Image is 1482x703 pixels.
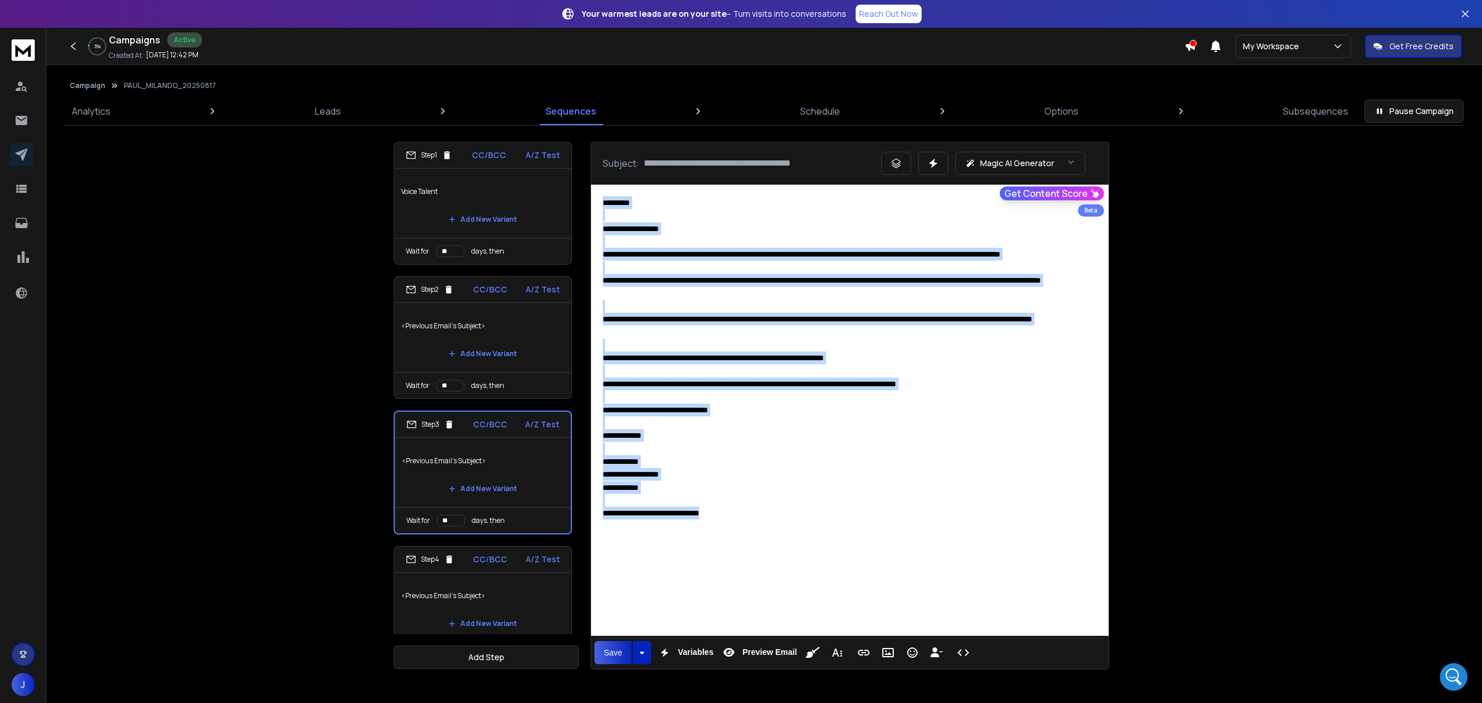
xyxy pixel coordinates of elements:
button: Insert Link (⌘K) [853,641,875,664]
a: Analytics [65,97,118,125]
p: Options [1044,104,1079,118]
button: Clean HTML [802,641,824,664]
button: Emoji picker [18,379,27,389]
a: Schedule [793,97,847,125]
div: joined the conversation [50,188,197,199]
button: Magic AI Generator [955,152,1085,175]
button: More Text [826,641,848,664]
button: Upload attachment [55,379,64,389]
img: logo [12,39,35,61]
button: Add New Variant [439,612,526,635]
p: <Previous Email's Subject> [402,445,564,477]
button: Get Free Credits [1365,35,1462,58]
h1: Campaigns [109,33,160,47]
li: Step1CC/BCCA/Z TestVoice TalentAdd New VariantWait fordays, then [394,142,572,265]
p: Leads [315,104,341,118]
p: 3 % [94,43,101,50]
button: Add New Variant [439,477,526,500]
button: Home [181,5,203,27]
p: Voice Talent [401,175,564,208]
button: Get Content Score [1000,186,1104,200]
div: Jonathon says… [9,287,222,378]
p: A/Z Test [525,419,559,430]
li: Step4CC/BCCA/Z Test<Previous Email's Subject>Add New Variant [394,546,572,643]
button: Start recording [74,379,83,389]
p: Analytics [72,104,111,118]
button: Code View [952,641,974,664]
div: You’ll get replies here and in your email:✉️[EMAIL_ADDRESS][DOMAIN_NAME]The team will be back🕒[DATE] [9,89,190,177]
div: Step 2 [406,284,454,295]
span: Preview Email [740,647,799,657]
button: Gif picker [36,379,46,389]
a: Options [1037,97,1085,125]
div: [PERSON_NAME] • 3h ago [19,269,109,276]
div: Close [203,5,224,25]
p: – Turn visits into conversations [582,8,846,20]
p: Subject: [603,156,639,170]
button: J [12,673,35,696]
p: PAUL_MILANDO_20250817 [124,81,216,90]
strong: Your warmest leads are on your site [582,8,727,19]
h1: [PERSON_NAME] [56,6,131,14]
a: Sequences [538,97,603,125]
div: The team will be back 🕒 [19,147,181,170]
p: Created At: [109,51,144,60]
div: You’ll get replies here and in your email: ✉️ [19,96,181,141]
div: thumbs up [134,287,222,364]
div: Box says… [9,89,222,186]
p: A/Z Test [526,554,560,565]
p: CC/BCC [473,284,507,295]
button: go back [8,5,30,27]
p: CC/BCC [473,419,507,430]
p: CC/BCC [473,554,507,565]
b: [DATE] [28,159,59,168]
a: Leads [308,97,348,125]
p: Reach Out Now [859,8,918,20]
button: Emoticons [901,641,923,664]
button: Insert Image (⌘P) [877,641,899,664]
button: Insert Unsubscribe Link [926,641,948,664]
img: Profile image for Raj [33,6,52,25]
div: I am checking this with the tech team, allow me some time for this. [19,236,181,259]
div: Step 3 [406,419,454,430]
p: Magic AI Generator [980,158,1054,169]
button: Variables [654,641,716,664]
p: Active in the last 15m [56,14,139,26]
button: Add New Variant [439,342,526,365]
b: [EMAIL_ADDRESS][DOMAIN_NAME] [19,119,111,140]
div: Step 4 [406,554,454,565]
div: thumbs up [144,301,213,357]
p: Schedule [800,104,840,118]
img: Profile image for Raj [35,188,46,199]
p: CC/BCC [472,149,506,161]
div: Raj says… [9,213,222,287]
p: Wait for [406,516,430,525]
button: Campaign [69,81,105,90]
button: Pause Campaign [1364,100,1463,123]
p: days, then [471,247,504,256]
button: Save [595,641,632,664]
iframe: Intercom live chat [1440,663,1468,691]
div: Beta [1078,204,1104,217]
textarea: Message… [10,355,222,375]
p: <Previous Email's Subject> [401,310,564,342]
p: Get Free Credits [1389,41,1454,52]
p: days, then [471,381,504,390]
a: Reach Out Now [856,5,922,23]
div: Hi [PERSON_NAME], [19,219,181,231]
button: Add Step [394,646,579,669]
b: [PERSON_NAME] [50,189,115,197]
span: Variables [676,647,716,657]
p: A/Z Test [526,149,560,161]
li: Step2CC/BCCA/Z Test<Previous Email's Subject>Add New VariantWait fordays, then [394,276,572,399]
p: Wait for [406,381,430,390]
p: Subsequences [1283,104,1348,118]
p: Wait for [406,247,430,256]
div: Raj says… [9,186,222,213]
button: Send a message… [199,375,217,393]
a: Subsequences [1276,97,1355,125]
p: My Workspace [1243,41,1304,52]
